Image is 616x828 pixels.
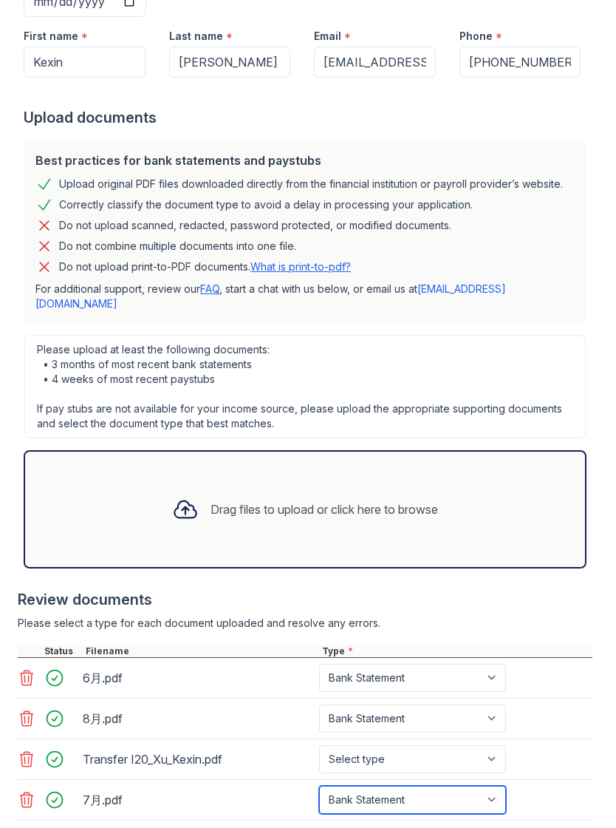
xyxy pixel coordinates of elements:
div: Status [41,645,83,657]
div: 8月.pdf [83,707,313,730]
a: What is print-to-pdf? [250,260,351,273]
div: Do not combine multiple documents into one file. [59,237,296,255]
div: Transfer I20_Xu_Kexin.pdf [83,747,313,771]
p: Do not upload print-to-PDF documents. [59,259,351,274]
div: Please upload at least the following documents: • 3 months of most recent bank statements • 4 wee... [24,335,586,438]
label: Phone [459,29,493,44]
label: Last name [169,29,223,44]
div: Upload documents [24,107,592,128]
div: Correctly classify the document type to avoid a delay in processing your application. [59,196,473,214]
div: Upload original PDF files downloaded directly from the financial institution or payroll provider’... [59,175,563,193]
label: Email [314,29,341,44]
div: Drag files to upload or click here to browse [211,500,438,518]
label: First name [24,29,78,44]
div: Please select a type for each document uploaded and resolve any errors. [18,616,592,631]
div: Filename [83,645,319,657]
div: 7月.pdf [83,788,313,812]
a: [EMAIL_ADDRESS][DOMAIN_NAME] [35,282,506,310]
div: Best practices for bank statements and paystubs [35,152,575,169]
a: FAQ [200,282,219,295]
div: Type [319,645,592,657]
div: Do not upload scanned, redacted, password protected, or modified documents. [59,217,451,234]
p: For additional support, review our , start a chat with us below, or email us at [35,282,575,311]
div: 6月.pdf [83,666,313,690]
div: Review documents [18,589,592,610]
